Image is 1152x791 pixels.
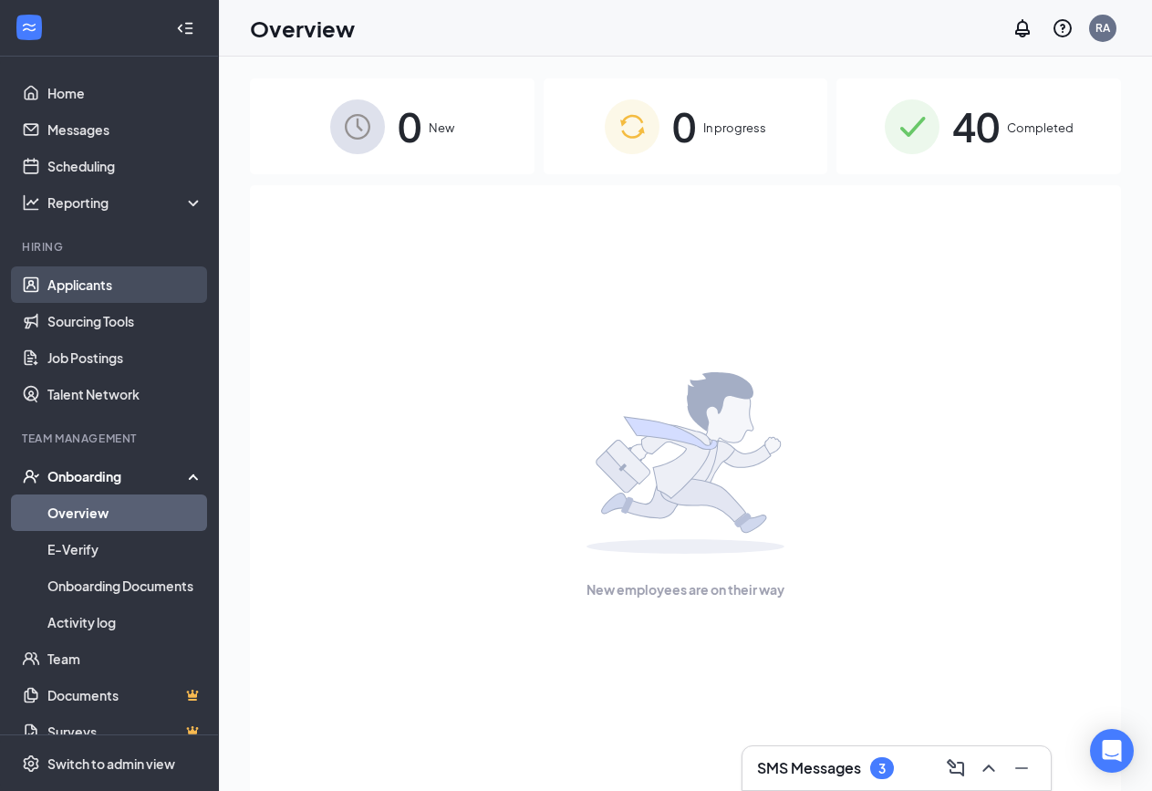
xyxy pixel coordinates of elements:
svg: Settings [22,755,40,773]
div: RA [1095,20,1110,36]
a: Talent Network [47,376,203,412]
span: In progress [703,119,766,137]
div: Hiring [22,239,200,255]
span: 0 [672,95,696,158]
a: Messages [47,111,203,148]
svg: Analysis [22,193,40,212]
h1: Overview [250,13,355,44]
div: Reporting [47,193,204,212]
a: DocumentsCrown [47,677,203,713]
button: ChevronUp [974,754,1003,783]
span: 40 [952,95,1000,158]
svg: ChevronUp [978,757,1000,779]
div: Open Intercom Messenger [1090,729,1134,773]
span: New [429,119,454,137]
a: Overview [47,494,203,531]
div: Team Management [22,431,200,446]
a: Home [47,75,203,111]
a: SurveysCrown [47,713,203,750]
button: Minimize [1007,754,1036,783]
div: Onboarding [47,467,188,485]
a: E-Verify [47,531,203,567]
a: Sourcing Tools [47,303,203,339]
span: 0 [398,95,421,158]
a: Job Postings [47,339,203,376]
svg: UserCheck [22,467,40,485]
svg: Notifications [1012,17,1033,39]
div: 3 [878,761,886,776]
a: Team [47,640,203,677]
svg: Minimize [1011,757,1033,779]
svg: QuestionInfo [1052,17,1074,39]
h3: SMS Messages [757,758,861,778]
a: Activity log [47,604,203,640]
span: Completed [1007,119,1074,137]
span: New employees are on their way [586,579,784,599]
a: Applicants [47,266,203,303]
a: Scheduling [47,148,203,184]
div: Switch to admin view [47,755,175,773]
svg: ComposeMessage [945,757,967,779]
svg: WorkstreamLogo [20,18,38,36]
svg: Collapse [176,19,194,37]
a: Onboarding Documents [47,567,203,604]
button: ComposeMessage [941,754,970,783]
